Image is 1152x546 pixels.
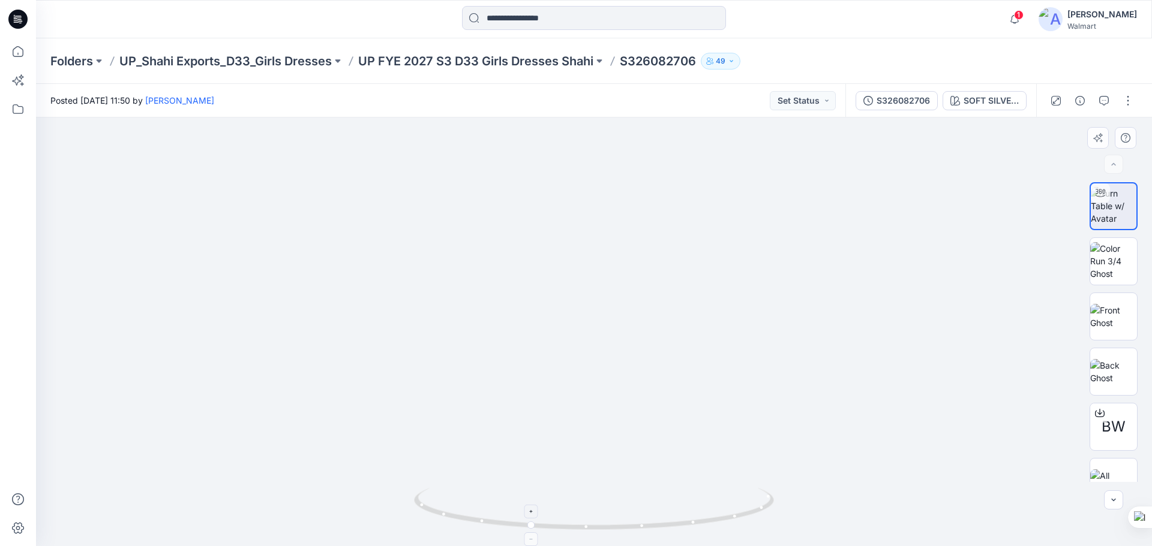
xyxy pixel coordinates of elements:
[1039,7,1063,31] img: avatar
[1090,469,1137,494] img: All colorways
[1090,304,1137,329] img: Front Ghost
[1067,22,1137,31] div: Walmart
[943,91,1027,110] button: SOFT SILVER 1
[856,91,938,110] button: S326082706
[964,94,1019,107] div: SOFT SILVER 1
[50,94,214,107] span: Posted [DATE] 11:50 by
[716,55,725,68] p: 49
[145,95,214,105] a: [PERSON_NAME]
[701,53,740,70] button: 49
[877,94,930,107] div: S326082706
[50,53,93,70] a: Folders
[1014,10,1024,20] span: 1
[1090,359,1137,384] img: Back Ghost
[1067,7,1137,22] div: [PERSON_NAME]
[358,53,593,70] a: UP FYE 2027 S3 D33 Girls Dresses Shahi
[119,53,332,70] a: UP_Shahi Exports_D33_Girls Dresses
[1091,187,1136,225] img: Turn Table w/ Avatar
[620,53,696,70] p: S326082706
[1070,91,1090,110] button: Details
[1102,416,1126,438] span: BW
[1090,242,1137,280] img: Color Run 3/4 Ghost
